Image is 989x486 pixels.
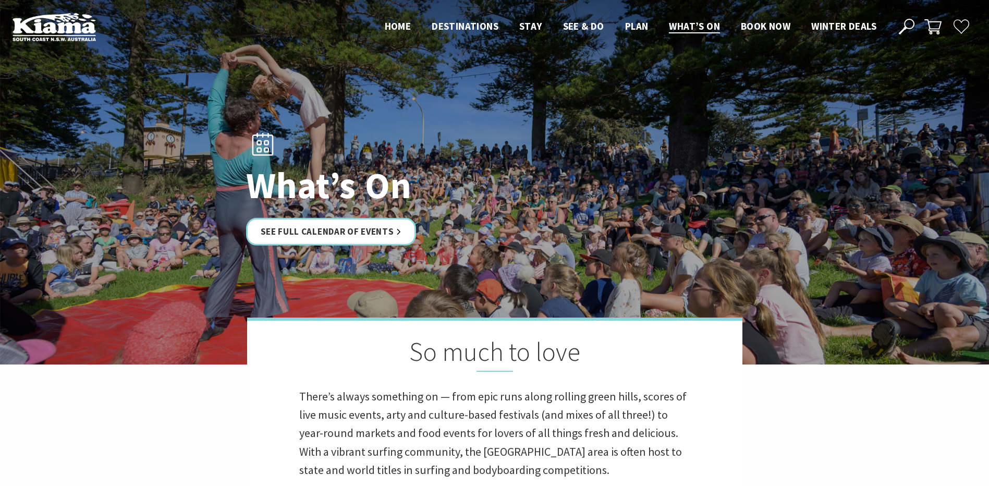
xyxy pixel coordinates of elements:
span: Stay [519,20,542,32]
p: There’s always something on — from epic runs along rolling green hills, scores of live music even... [299,387,690,479]
a: See Full Calendar of Events [246,218,417,246]
span: Winter Deals [811,20,876,32]
h1: What’s On [246,165,541,205]
span: Destinations [432,20,498,32]
span: Book now [741,20,790,32]
nav: Main Menu [374,18,887,35]
span: Plan [625,20,649,32]
span: See & Do [563,20,604,32]
img: Kiama Logo [13,13,96,41]
span: What’s On [669,20,720,32]
h2: So much to love [299,336,690,372]
span: Home [385,20,411,32]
